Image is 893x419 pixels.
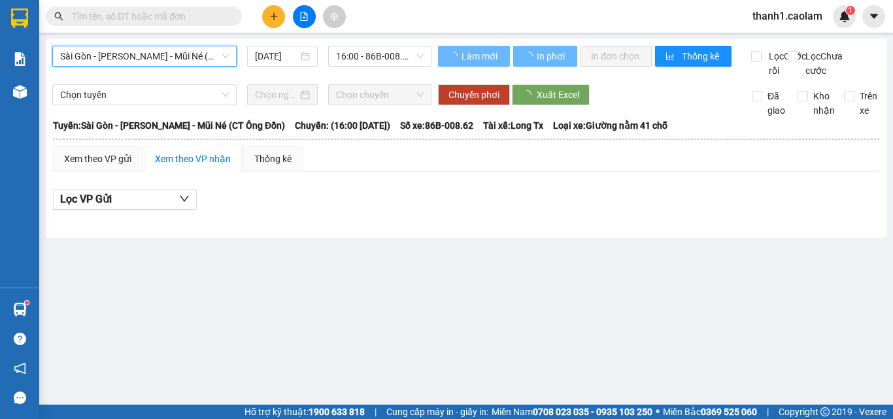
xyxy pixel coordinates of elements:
[666,52,677,62] span: bar-chart
[800,49,845,78] span: Lọc Chưa cước
[386,405,488,419] span: Cung cấp máy in - giấy in:
[682,49,721,63] span: Thống kê
[375,405,377,419] span: |
[767,405,769,419] span: |
[14,392,26,404] span: message
[254,152,292,166] div: Thống kê
[808,89,840,118] span: Kho nhận
[524,52,535,61] span: loading
[537,49,567,63] span: In phơi
[11,8,28,28] img: logo-vxr
[155,152,231,166] div: Xem theo VP nhận
[14,362,26,375] span: notification
[483,118,543,133] span: Tài xế: Long Tx
[293,5,316,28] button: file-add
[295,118,390,133] span: Chuyến: (16:00 [DATE])
[762,89,790,118] span: Đã giao
[820,407,830,416] span: copyright
[269,12,278,21] span: plus
[60,46,229,66] span: Sài Gòn - Phan Thiết - Mũi Né (CT Ông Đồn)
[64,152,131,166] div: Xem theo VP gửi
[513,46,577,67] button: In phơi
[244,405,365,419] span: Hỗ trợ kỹ thuật:
[764,49,808,78] span: Lọc Cước rồi
[701,407,757,417] strong: 0369 525 060
[255,88,298,102] input: Chọn ngày
[854,89,883,118] span: Trên xe
[323,5,346,28] button: aim
[655,46,732,67] button: bar-chartThống kê
[848,6,852,15] span: 1
[533,407,652,417] strong: 0708 023 035 - 0935 103 250
[25,301,29,305] sup: 1
[54,12,63,21] span: search
[13,303,27,316] img: warehouse-icon
[53,120,285,131] b: Tuyến: Sài Gòn - [PERSON_NAME] - Mũi Né (CT Ông Đồn)
[492,405,652,419] span: Miền Nam
[742,8,833,24] span: thanh1.caolam
[512,84,590,105] button: Xuất Excel
[329,12,339,21] span: aim
[839,10,851,22] img: icon-new-feature
[60,85,229,105] span: Chọn tuyến
[179,193,190,204] span: down
[862,5,885,28] button: caret-down
[262,5,285,28] button: plus
[53,189,197,210] button: Lọc VP Gửi
[336,46,424,66] span: 16:00 - 86B-008.62
[309,407,365,417] strong: 1900 633 818
[656,409,660,414] span: ⚪️
[13,52,27,66] img: solution-icon
[448,52,460,61] span: loading
[868,10,880,22] span: caret-down
[14,333,26,345] span: question-circle
[553,118,667,133] span: Loại xe: Giường nằm 41 chỗ
[438,46,510,67] button: Làm mới
[462,49,499,63] span: Làm mới
[438,84,510,105] button: Chuyển phơi
[581,46,652,67] button: In đơn chọn
[336,85,424,105] span: Chọn chuyến
[299,12,309,21] span: file-add
[60,191,112,207] span: Lọc VP Gửi
[400,118,473,133] span: Số xe: 86B-008.62
[846,6,855,15] sup: 1
[13,85,27,99] img: warehouse-icon
[255,49,298,63] input: 14/09/2025
[72,9,226,24] input: Tìm tên, số ĐT hoặc mã đơn
[663,405,757,419] span: Miền Bắc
